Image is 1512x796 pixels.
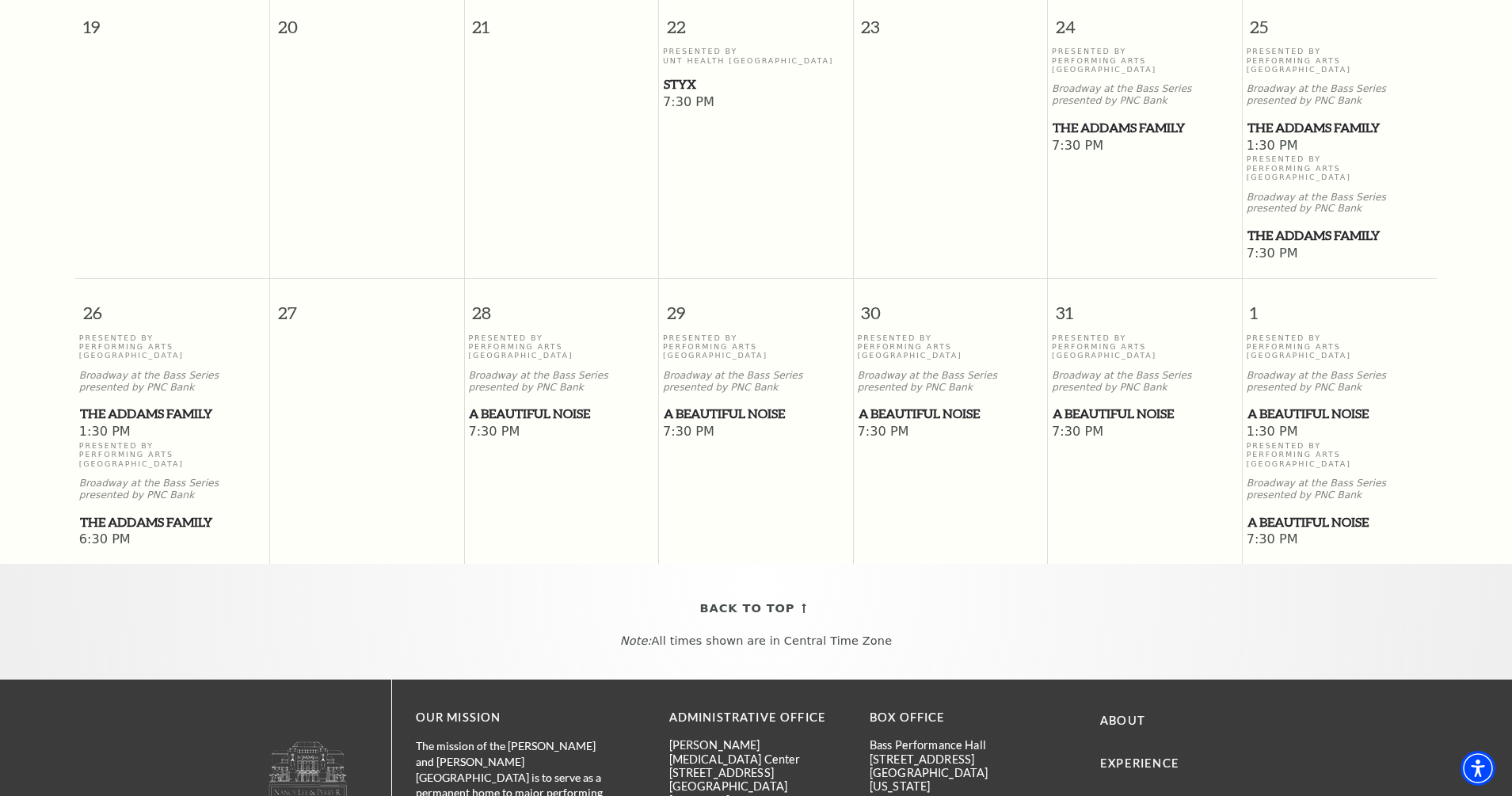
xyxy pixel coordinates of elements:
p: Broadway at the Bass Series presented by PNC Bank [79,478,266,501]
a: A Beautiful Noise [1247,512,1434,532]
a: A Beautiful Noise [1247,404,1434,424]
span: The Addams Family [80,404,265,424]
p: Presented By Performing Arts [GEOGRAPHIC_DATA] [1247,47,1434,74]
a: Styx [663,74,849,94]
p: Presented By Performing Arts [GEOGRAPHIC_DATA] [468,333,654,360]
span: 26 [75,279,269,333]
span: 1:30 PM [79,424,266,441]
a: A Beautiful Noise [468,404,654,424]
span: The Addams Family [1247,118,1433,138]
span: 7:30 PM [663,424,849,441]
span: 1:30 PM [1247,424,1434,441]
span: 27 [270,279,464,333]
span: The Addams Family [1053,118,1237,138]
span: A Beautiful Noise [859,404,1043,424]
p: [PERSON_NAME][MEDICAL_DATA] Center [669,738,846,766]
a: The Addams Family [1052,118,1238,138]
p: Broadway at the Bass Series presented by PNC Bank [1247,83,1434,107]
span: 7:30 PM [468,424,654,441]
span: A Beautiful Noise [1247,512,1433,532]
span: 29 [659,279,853,333]
p: All times shown are in Central Time Zone [15,634,1497,648]
span: The Addams Family [80,512,265,532]
span: 28 [465,279,659,333]
span: A Beautiful Noise [664,404,848,424]
p: Presented By Performing Arts [GEOGRAPHIC_DATA] [79,441,266,468]
p: Broadway at the Bass Series presented by PNC Bank [858,370,1044,394]
p: Presented By Performing Arts [GEOGRAPHIC_DATA] [79,333,266,360]
span: A Beautiful Noise [1053,404,1237,424]
p: Presented By Performing Arts [GEOGRAPHIC_DATA] [1247,154,1434,181]
a: About [1100,714,1145,727]
span: 7:30 PM [1052,138,1238,155]
a: The Addams Family [1247,118,1434,138]
em: Note: [620,634,652,647]
span: The Addams Family [1247,226,1433,246]
span: 7:30 PM [1247,246,1434,263]
a: Experience [1100,756,1179,770]
p: Broadway at the Bass Series presented by PNC Bank [1247,192,1434,215]
p: Presented By Performing Arts [GEOGRAPHIC_DATA] [1247,333,1434,360]
a: A Beautiful Noise [1052,404,1238,424]
a: A Beautiful Noise [858,404,1044,424]
p: Bass Performance Hall [870,738,1046,752]
span: 7:30 PM [1052,424,1238,441]
p: Presented By Performing Arts [GEOGRAPHIC_DATA] [663,333,849,360]
p: Presented By UNT Health [GEOGRAPHIC_DATA] [663,47,849,65]
p: [STREET_ADDRESS] [669,766,846,779]
p: Administrative Office [669,708,846,728]
span: Styx [664,74,848,94]
span: A Beautiful Noise [1247,404,1433,424]
p: Broadway at the Bass Series presented by PNC Bank [1052,83,1238,107]
a: The Addams Family [1247,226,1434,246]
p: Broadway at the Bass Series presented by PNC Bank [1052,370,1238,394]
span: 7:30 PM [1247,531,1434,549]
div: Accessibility Menu [1461,751,1495,786]
p: OUR MISSION [416,708,614,728]
a: The Addams Family [79,404,266,424]
span: 1 [1243,279,1437,333]
a: A Beautiful Noise [663,404,849,424]
p: Broadway at the Bass Series presented by PNC Bank [1247,370,1434,394]
span: 6:30 PM [79,531,266,549]
span: Back To Top [700,599,795,619]
p: Broadway at the Bass Series presented by PNC Bank [468,370,654,394]
p: Broadway at the Bass Series presented by PNC Bank [1247,478,1434,501]
p: Presented By Performing Arts [GEOGRAPHIC_DATA] [1247,441,1434,468]
span: 7:30 PM [858,424,1044,441]
span: A Beautiful Noise [469,404,653,424]
span: 30 [854,279,1048,333]
p: Presented By Performing Arts [GEOGRAPHIC_DATA] [1052,47,1238,74]
p: [GEOGRAPHIC_DATA][US_STATE] [870,766,1046,794]
p: Broadway at the Bass Series presented by PNC Bank [663,370,849,394]
p: BOX OFFICE [870,708,1046,728]
span: 1:30 PM [1247,138,1434,155]
a: The Addams Family [79,512,266,532]
span: 7:30 PM [663,94,849,112]
p: Presented By Performing Arts [GEOGRAPHIC_DATA] [1052,333,1238,360]
span: 31 [1048,279,1242,333]
p: Broadway at the Bass Series presented by PNC Bank [79,370,266,394]
p: [STREET_ADDRESS] [870,752,1046,766]
p: Presented By Performing Arts [GEOGRAPHIC_DATA] [858,333,1044,360]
